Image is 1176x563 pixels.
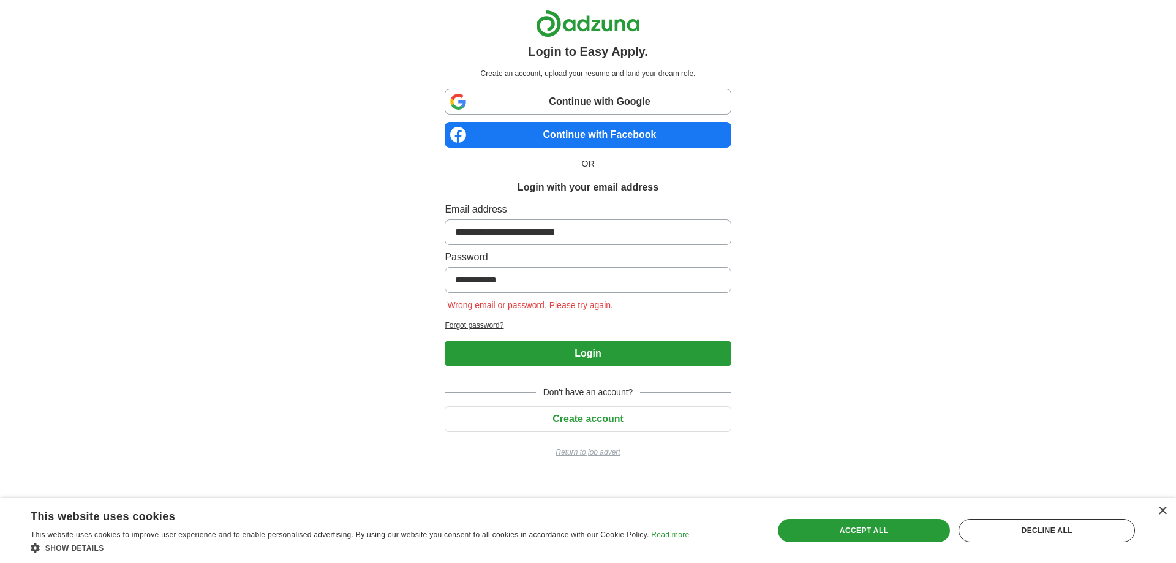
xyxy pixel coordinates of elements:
[651,531,689,539] a: Read more, opens a new window
[31,505,658,524] div: This website uses cookies
[45,544,104,553] span: Show details
[778,519,951,542] div: Accept all
[445,300,616,310] span: Wrong email or password. Please try again.
[445,406,731,432] button: Create account
[536,10,640,37] img: Adzuna logo
[528,42,648,61] h1: Login to Easy Apply.
[959,519,1135,542] div: Decline all
[575,157,602,170] span: OR
[445,341,731,366] button: Login
[1158,507,1167,516] div: Close
[31,531,649,539] span: This website uses cookies to improve user experience and to enable personalised advertising. By u...
[518,180,658,195] h1: Login with your email address
[31,542,689,554] div: Show details
[447,68,728,79] p: Create an account, upload your resume and land your dream role.
[445,89,731,115] a: Continue with Google
[445,447,731,458] a: Return to job advert
[445,320,731,331] a: Forgot password?
[445,202,731,217] label: Email address
[445,250,731,265] label: Password
[445,122,731,148] a: Continue with Facebook
[445,414,731,424] a: Create account
[536,386,641,399] span: Don't have an account?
